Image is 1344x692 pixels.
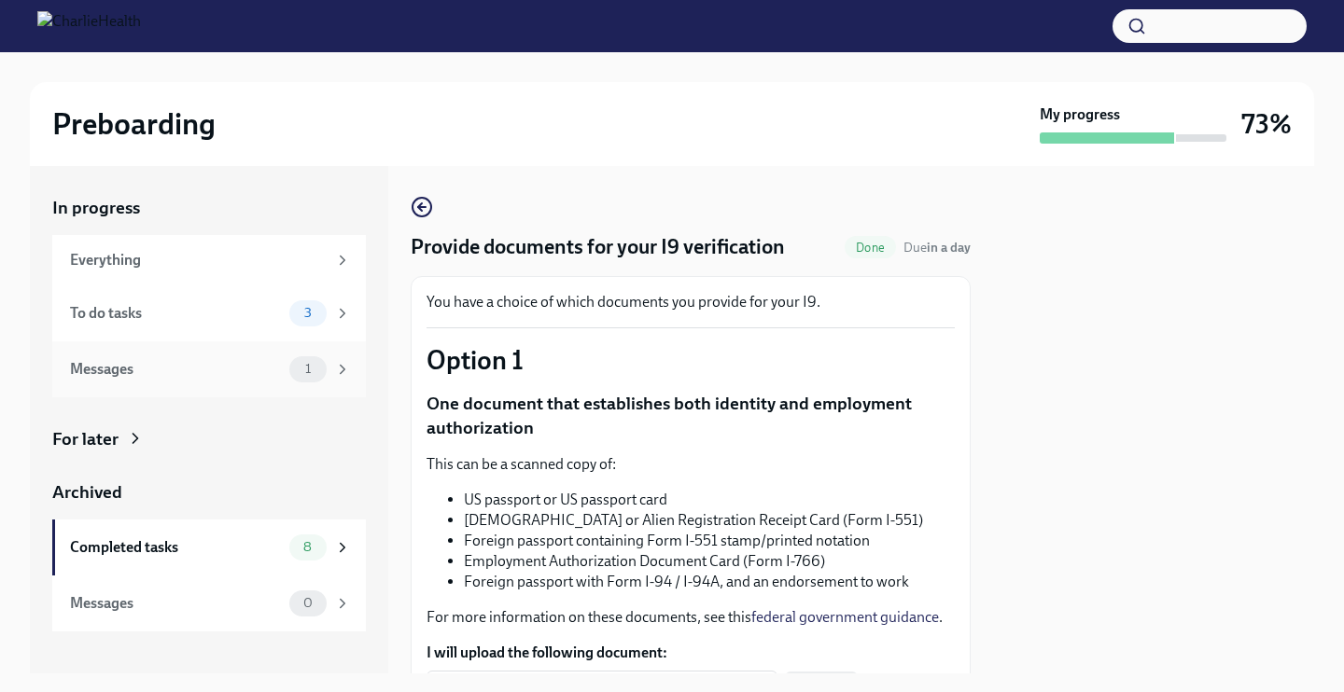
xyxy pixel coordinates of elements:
[845,241,896,255] span: Done
[52,519,366,575] a: Completed tasks8
[427,343,955,377] p: Option 1
[464,510,955,531] li: [DEMOGRAPHIC_DATA] or Alien Registration Receipt Card (Form I-551)
[903,239,971,256] span: August 13th, 2025 09:00
[411,233,785,261] h4: Provide documents for your I9 verification
[1040,104,1120,125] strong: My progress
[52,575,366,631] a: Messages0
[427,292,955,312] p: You have a choice of which documents you provide for your I9.
[52,235,366,285] a: Everything
[70,537,282,558] div: Completed tasks
[52,285,366,341] a: To do tasks3
[52,196,366,220] a: In progress
[427,643,955,663] label: I will upload the following document:
[52,427,119,451] div: For later
[52,427,366,451] a: For later
[70,303,282,324] div: To do tasks
[464,531,955,551] li: Foreign passport containing Form I-551 stamp/printed notation
[1241,107,1292,141] h3: 73%
[70,250,327,270] div: Everything
[52,480,366,505] a: Archived
[293,306,323,320] span: 3
[427,454,955,475] p: This can be a scanned copy of:
[927,240,971,256] strong: in a day
[294,362,322,376] span: 1
[464,551,955,572] li: Employment Authorization Document Card (Form I-766)
[427,392,955,439] p: One document that establishes both identity and employment authorization
[903,240,971,256] span: Due
[427,607,955,628] p: For more information on these documents, see this .
[70,593,282,614] div: Messages
[37,11,141,41] img: CharlieHealth
[70,359,282,380] div: Messages
[292,596,324,610] span: 0
[751,608,939,626] a: federal government guidance
[52,105,216,143] h2: Preboarding
[52,341,366,397] a: Messages1
[464,572,955,592] li: Foreign passport with Form I-94 / I-94A, and an endorsement to work
[292,540,323,554] span: 8
[464,490,955,510] li: US passport or US passport card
